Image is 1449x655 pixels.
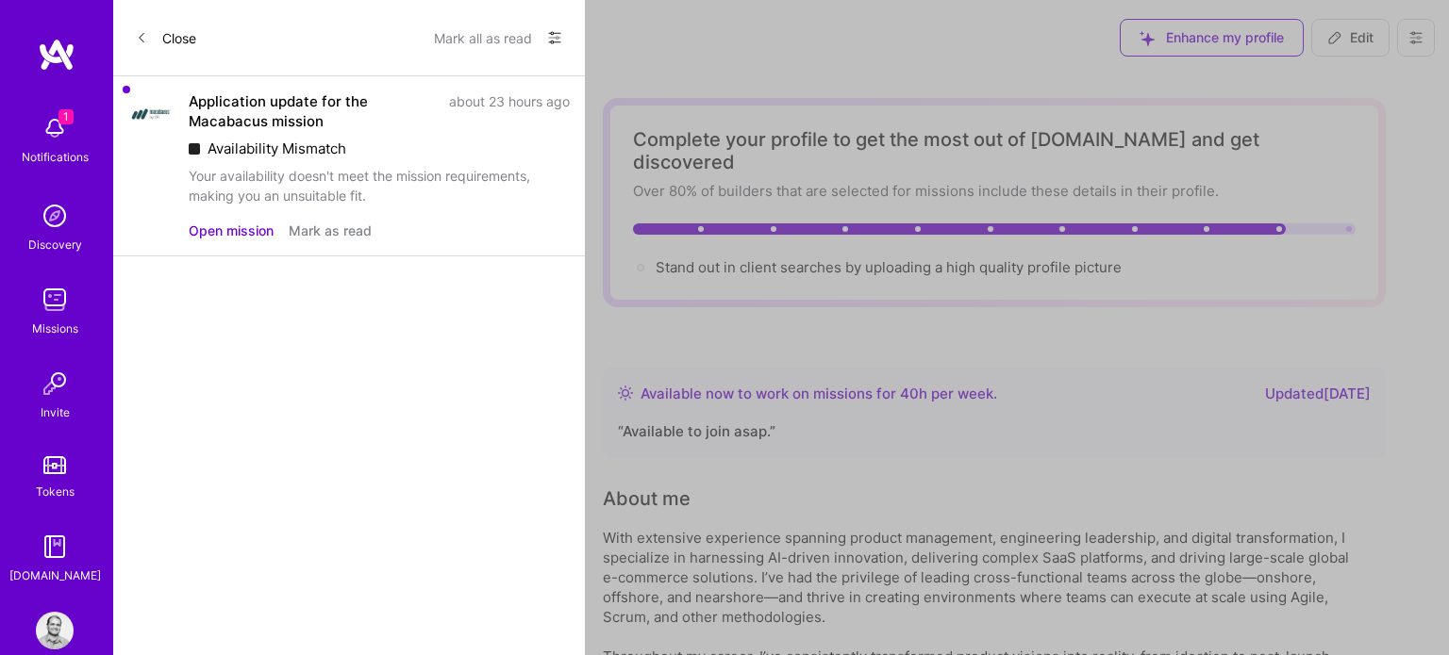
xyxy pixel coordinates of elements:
[189,166,570,205] div: Your availability doesn't meet the mission requirements, making you an unsuitable fit.
[189,139,570,158] div: Availability Mismatch
[41,402,70,422] div: Invite
[128,91,174,137] img: Company Logo
[36,197,74,235] img: discovery
[189,221,274,240] button: Open mission
[289,221,372,240] button: Mark as read
[36,281,74,319] img: teamwork
[36,612,74,649] img: User Avatar
[136,23,196,53] button: Close
[38,38,75,72] img: logo
[28,235,82,254] div: Discovery
[434,23,532,53] button: Mark all as read
[449,91,570,131] div: about 23 hours ago
[43,456,66,474] img: tokens
[36,365,74,402] img: Invite
[36,482,75,501] div: Tokens
[189,91,438,131] div: Application update for the Macabacus mission
[36,528,74,565] img: guide book
[32,319,78,338] div: Missions
[31,612,78,649] a: User Avatar
[9,565,101,585] div: [DOMAIN_NAME]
